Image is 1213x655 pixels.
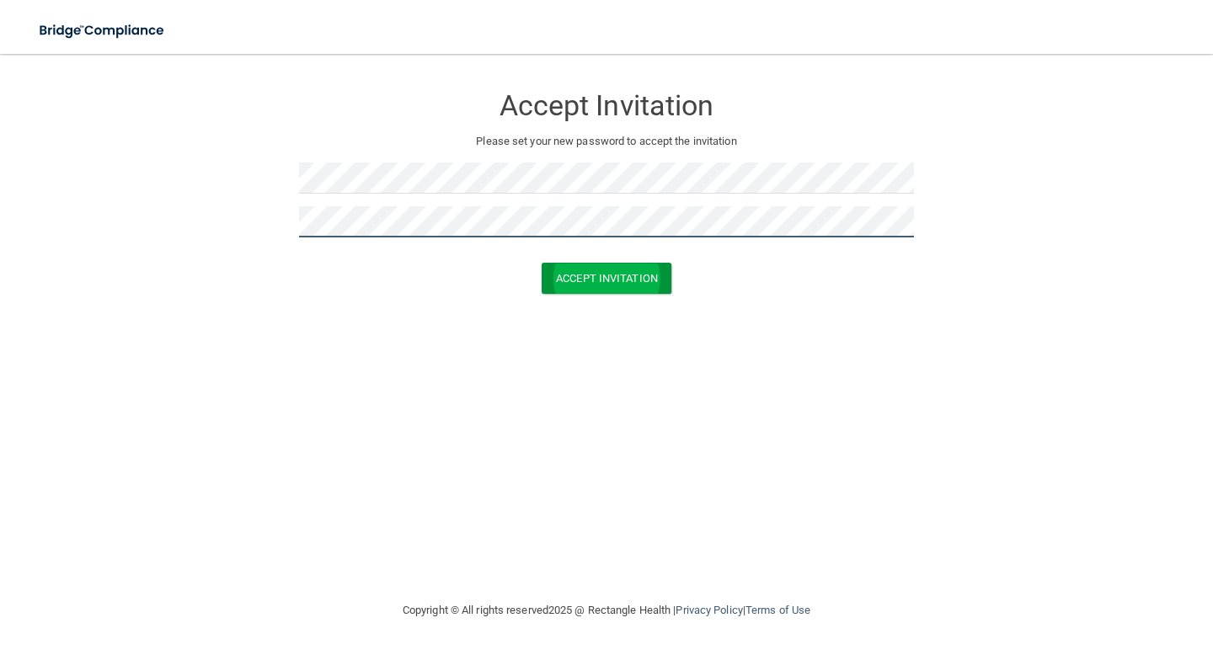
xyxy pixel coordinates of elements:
a: Privacy Policy [676,604,742,616]
img: bridge_compliance_login_screen.278c3ca4.svg [25,13,180,48]
a: Terms of Use [745,604,810,616]
h3: Accept Invitation [299,90,914,121]
div: Copyright © All rights reserved 2025 @ Rectangle Health | | [299,583,914,637]
button: Accept Invitation [542,263,671,294]
p: Please set your new password to accept the invitation [312,131,901,152]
